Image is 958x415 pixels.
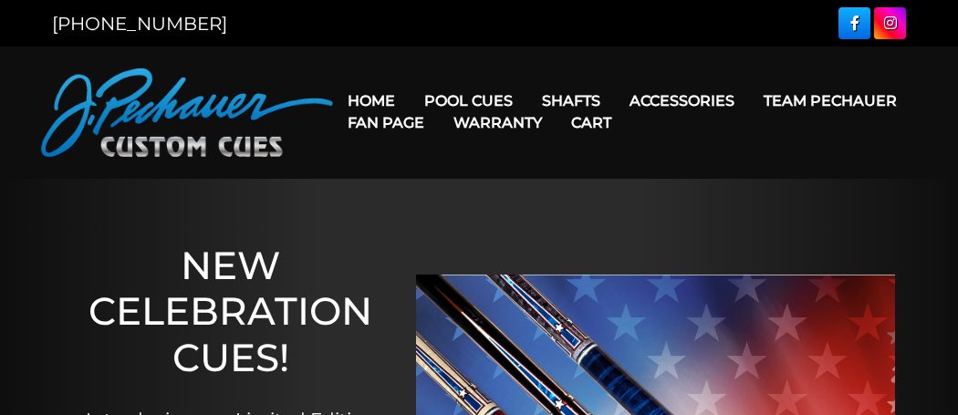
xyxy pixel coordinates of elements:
[749,78,911,124] a: Team Pechauer
[81,243,380,380] h1: NEW CELEBRATION CUES!
[439,99,557,146] a: Warranty
[333,99,439,146] a: Fan Page
[557,99,626,146] a: Cart
[41,68,333,157] img: Pechauer Custom Cues
[333,78,410,124] a: Home
[615,78,749,124] a: Accessories
[527,78,615,124] a: Shafts
[410,78,527,124] a: Pool Cues
[52,13,227,35] a: [PHONE_NUMBER]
